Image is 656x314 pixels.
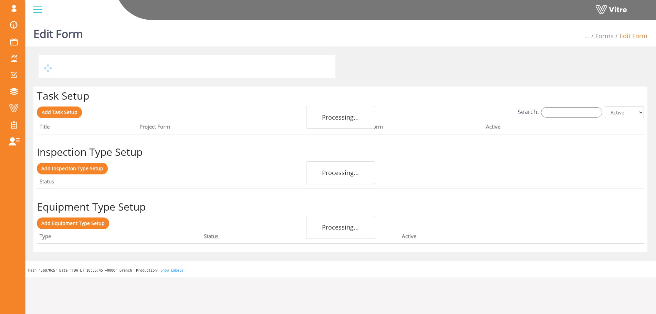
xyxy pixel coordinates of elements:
[483,121,609,134] th: Active
[37,146,644,158] h2: Inspection Type Setup
[28,269,159,272] span: Hash '56870c5' Date '[DATE] 18:55:45 +0000' Branch 'Production'
[37,121,137,134] th: Title
[518,107,602,118] label: Search:
[37,231,201,244] th: Type
[37,176,308,189] th: Status
[160,269,183,272] a: Show Labels
[33,17,83,47] h1: Edit Form
[306,161,375,184] div: Processing...
[399,231,591,244] th: Active
[37,201,644,212] h2: Equipment Type Setup
[37,90,644,101] h2: Task Setup
[306,216,375,239] div: Processing...
[201,231,399,244] th: Status
[37,163,108,174] a: Add Inspeciton Type Setup
[308,176,571,189] th: Active
[541,107,602,118] input: Search:
[37,217,109,229] a: Add Equipment Type Setup
[595,32,614,40] a: Forms
[614,31,647,41] li: Edit Form
[137,121,367,134] th: Project Form
[584,32,590,40] span: ...
[42,109,77,115] span: Add Task Setup
[41,165,103,172] span: Add Inspeciton Type Setup
[37,107,82,118] a: Add Task Setup
[41,220,105,226] span: Add Equipment Type Setup
[367,121,483,134] th: Form
[306,106,375,129] div: Processing...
